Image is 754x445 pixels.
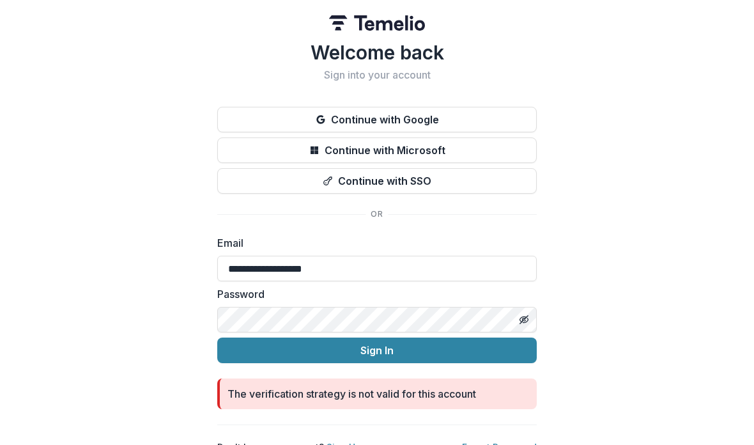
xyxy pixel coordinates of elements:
[217,137,537,163] button: Continue with Microsoft
[217,41,537,64] h1: Welcome back
[217,107,537,132] button: Continue with Google
[217,69,537,81] h2: Sign into your account
[217,235,529,251] label: Email
[227,386,476,402] div: The verification strategy is not valid for this account
[217,338,537,363] button: Sign In
[217,286,529,302] label: Password
[217,168,537,194] button: Continue with SSO
[329,15,425,31] img: Temelio
[514,309,534,330] button: Toggle password visibility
